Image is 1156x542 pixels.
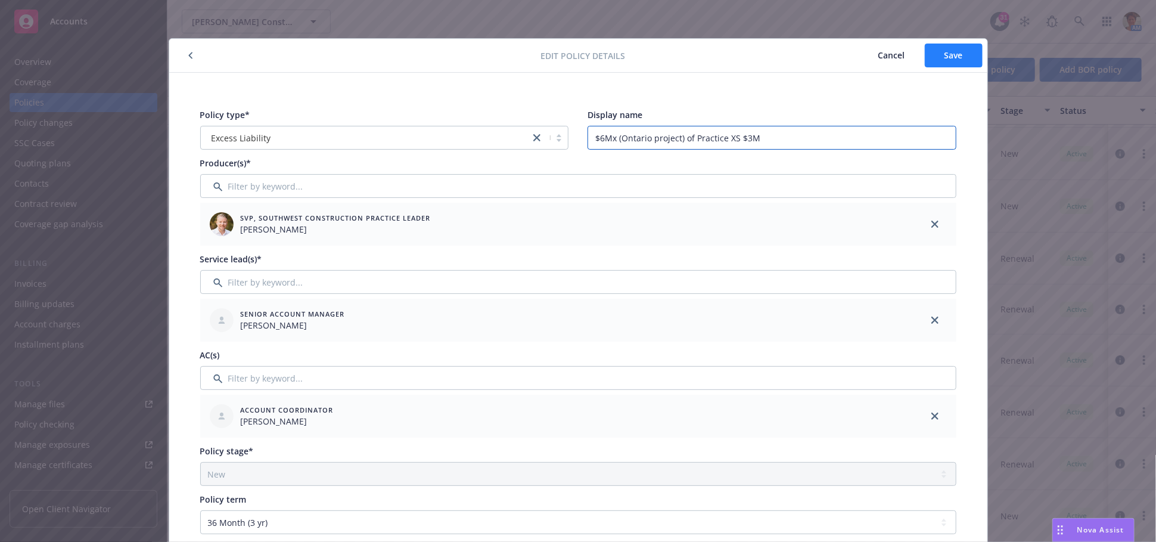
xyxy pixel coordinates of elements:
[241,213,431,223] span: SVP, Southwest Construction Practice Leader
[212,132,271,144] span: Excess Liability
[1077,525,1124,535] span: Nova Assist
[1053,519,1068,541] div: Drag to move
[878,49,905,61] span: Cancel
[241,405,334,415] span: Account Coordinator
[928,409,942,423] a: close
[859,44,925,67] button: Cancel
[928,217,942,231] a: close
[241,319,345,332] span: [PERSON_NAME]
[200,174,956,198] input: Filter by keyword...
[588,109,642,120] span: Display name
[241,415,334,428] span: [PERSON_NAME]
[200,445,254,457] span: Policy stage*
[200,366,956,390] input: Filter by keyword...
[200,349,220,361] span: AC(s)
[540,49,625,62] span: Edit policy details
[241,309,345,319] span: Senior Account Manager
[200,270,956,294] input: Filter by keyword...
[200,253,262,265] span: Service lead(s)*
[241,223,431,236] span: [PERSON_NAME]
[928,313,942,327] a: close
[925,44,983,67] button: Save
[530,131,544,145] a: close
[1052,518,1135,542] button: Nova Assist
[210,212,234,236] img: employee photo
[207,132,524,144] span: Excess Liability
[944,49,963,61] span: Save
[200,157,251,169] span: Producer(s)*
[200,494,247,505] span: Policy term
[200,109,250,120] span: Policy type*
